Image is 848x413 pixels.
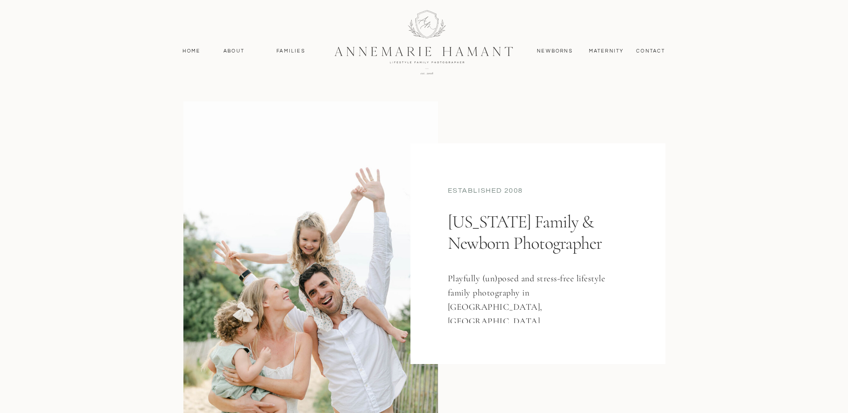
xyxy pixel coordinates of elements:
a: Newborns [534,47,576,55]
div: established 2008 [448,186,629,198]
a: MAternity [589,47,623,55]
h3: Playfully (un)posed and stress-free lifestyle family photography in [GEOGRAPHIC_DATA], [GEOGRAPHI... [448,271,616,323]
a: Home [179,47,205,55]
a: About [221,47,247,55]
a: contact [632,47,670,55]
h1: [US_STATE] Family & Newborn Photographer [448,211,624,288]
a: Families [271,47,311,55]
